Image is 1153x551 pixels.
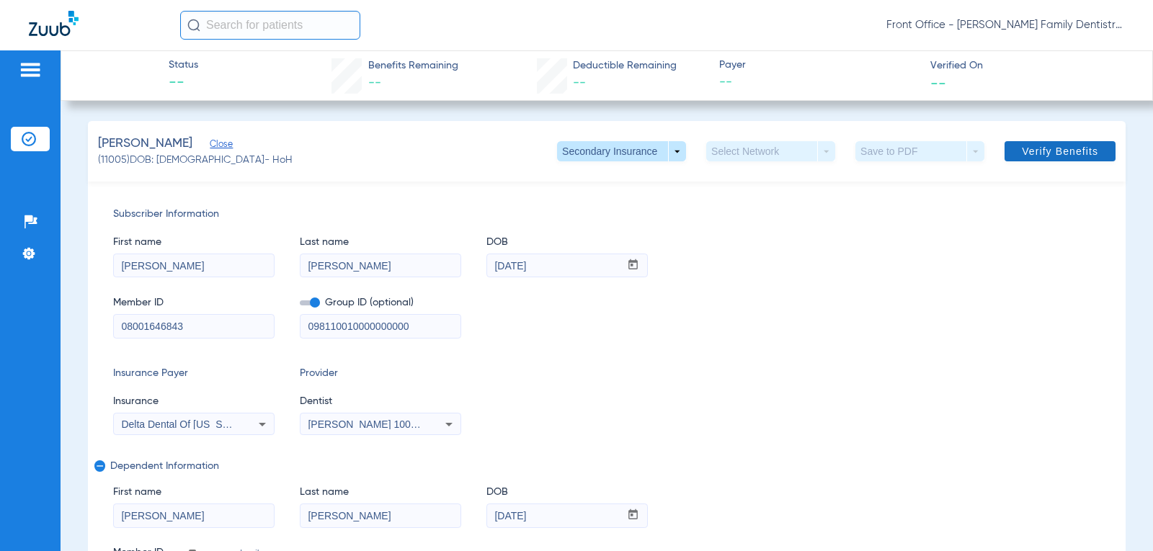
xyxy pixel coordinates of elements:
span: Verify Benefits [1022,145,1098,157]
span: Member ID [113,295,275,310]
span: DOB [486,485,648,500]
img: Search Icon [187,19,200,32]
button: Open calendar [619,254,647,277]
span: -- [573,76,586,89]
span: [PERSON_NAME] [98,135,192,153]
span: Insurance [113,394,275,409]
span: Insurance Payer [113,366,275,381]
button: Open calendar [619,504,647,527]
img: Zuub Logo [29,11,79,36]
span: Front Office - [PERSON_NAME] Family Dentistry [886,18,1124,32]
span: -- [930,75,946,90]
span: Delta Dental Of [US_STATE] [121,418,249,430]
span: Dependent Information [110,460,1098,472]
span: First name [113,485,275,500]
span: Benefits Remaining [368,58,458,73]
mat-label: mm / dd / yyyy [499,492,546,498]
span: Verified On [930,58,1129,73]
mat-label: mm / dd / yyyy [499,242,546,248]
span: Close [210,139,223,153]
span: Provider [300,366,461,381]
span: Last name [300,235,461,250]
span: (11005) DOB: [DEMOGRAPHIC_DATA] - HoH [98,153,293,168]
button: Verify Benefits [1005,141,1116,161]
img: hamburger-icon [19,61,42,79]
button: Secondary Insurance [557,141,686,161]
span: Subscriber Information [113,207,1100,222]
span: Deductible Remaining [573,58,677,73]
span: Group ID (optional) [300,295,461,310]
iframe: Chat Widget [1081,482,1153,551]
span: Last name [300,485,461,500]
span: DOB [486,235,648,250]
span: -- [169,73,198,94]
mat-icon: remove [94,460,103,478]
input: Search for patients [180,11,360,40]
span: [PERSON_NAME] 1003116278 [308,418,450,430]
span: -- [719,73,918,91]
span: -- [368,76,381,89]
span: First name [113,235,275,250]
span: Dentist [300,394,461,409]
span: Payer [719,58,918,73]
span: Status [169,58,198,73]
